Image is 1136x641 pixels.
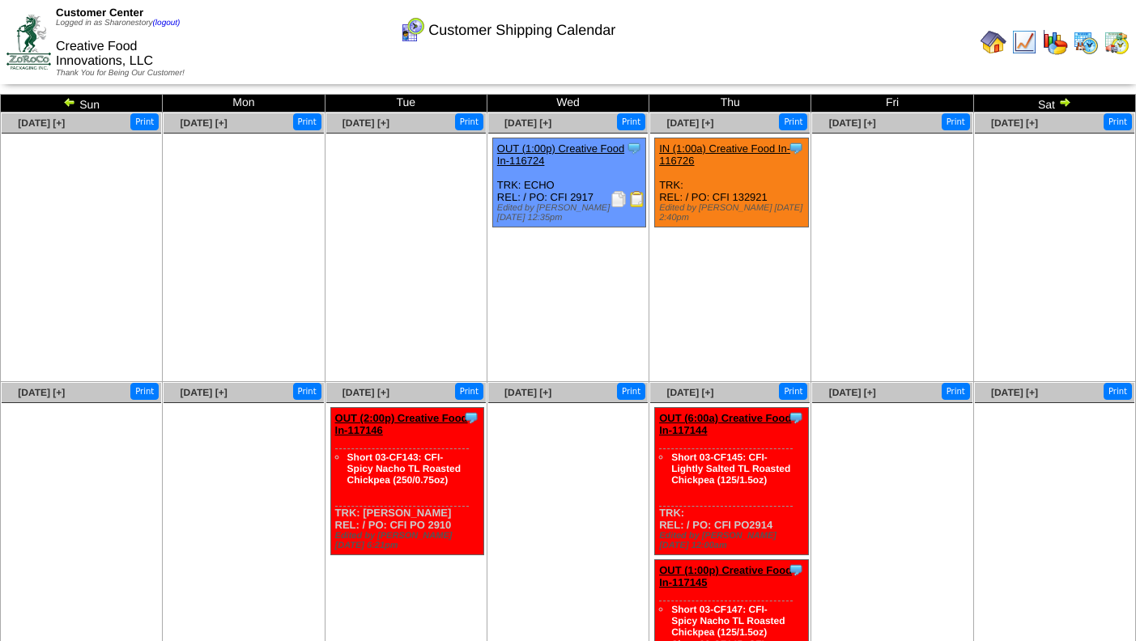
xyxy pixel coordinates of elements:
[181,387,228,398] a: [DATE] [+]
[504,117,551,129] a: [DATE] [+]
[428,22,615,39] span: Customer Shipping Calendar
[56,69,185,78] span: Thank You for Being Our Customer!
[1,95,163,112] td: Sun
[671,604,785,638] a: Short 03-CF147: CFI-Spicy Nacho TL Roasted Chickpea (125/1.5oz)
[56,40,153,68] span: Creative Food Innovations, LLC
[130,383,159,400] button: Print
[629,191,645,207] img: Bill of Lading
[659,203,807,223] div: Edited by [PERSON_NAME] [DATE] 2:40pm
[617,113,645,130] button: Print
[779,113,807,130] button: Print
[455,113,483,130] button: Print
[666,387,713,398] a: [DATE] [+]
[659,412,791,436] a: OUT (6:00a) Creative Food In-117144
[811,95,973,112] td: Fri
[18,117,65,129] a: [DATE] [+]
[659,564,792,588] a: OUT (1:00p) Creative Food In-117145
[56,6,143,19] span: Customer Center
[991,117,1038,129] a: [DATE] [+]
[666,117,713,129] a: [DATE] [+]
[973,95,1135,112] td: Sat
[181,117,228,129] a: [DATE] [+]
[1011,29,1037,55] img: line_graph.gif
[497,203,645,223] div: Edited by [PERSON_NAME] [DATE] 12:35pm
[649,95,811,112] td: Thu
[788,410,804,426] img: Tooltip
[1058,96,1071,108] img: arrowright.gif
[56,19,180,28] span: Logged in as Sharonestory
[130,113,159,130] button: Print
[991,387,1038,398] a: [DATE] [+]
[18,387,65,398] a: [DATE] [+]
[659,142,790,167] a: IN (1:00a) Creative Food In-116726
[63,96,76,108] img: arrowleft.gif
[163,95,325,112] td: Mon
[659,531,807,550] div: Edited by [PERSON_NAME] [DATE] 12:00am
[829,117,876,129] a: [DATE] [+]
[779,383,807,400] button: Print
[335,531,483,550] div: Edited by [PERSON_NAME] [DATE] 6:21pm
[671,452,790,486] a: Short 03-CF145: CFI-Lightly Salted TL Roasted Chickpea (125/1.5oz)
[829,387,876,398] a: [DATE] [+]
[981,29,1006,55] img: home.gif
[463,410,479,426] img: Tooltip
[626,140,642,156] img: Tooltip
[1104,29,1130,55] img: calendarinout.gif
[504,387,551,398] a: [DATE] [+]
[1104,383,1132,400] button: Print
[293,383,321,400] button: Print
[655,138,808,227] div: TRK: REL: / PO: CFI 132921
[1042,29,1068,55] img: graph.gif
[487,95,649,112] td: Wed
[1104,113,1132,130] button: Print
[497,142,624,167] a: OUT (1:00p) Creative Food In-116724
[1073,29,1099,55] img: calendarprod.gif
[788,140,804,156] img: Tooltip
[942,113,970,130] button: Print
[655,408,808,555] div: TRK: REL: / PO: CFI PO2914
[399,17,425,43] img: calendarcustomer.gif
[153,19,181,28] a: (logout)
[347,452,461,486] a: Short 03-CF143: CFI-Spicy Nacho TL Roasted Chickpea (250/0.75oz)
[492,138,645,227] div: TRK: ECHO REL: / PO: CFI 2917
[6,15,51,69] img: ZoRoCo_Logo(Green%26Foil)%20jpg.webp
[325,95,487,112] td: Tue
[293,113,321,130] button: Print
[335,412,468,436] a: OUT (2:00p) Creative Food In-117146
[343,117,389,129] a: [DATE] [+]
[343,387,389,398] a: [DATE] [+]
[942,383,970,400] button: Print
[617,383,645,400] button: Print
[330,408,483,555] div: TRK: [PERSON_NAME] REL: / PO: CFI PO 2910
[455,383,483,400] button: Print
[788,562,804,578] img: Tooltip
[611,191,627,207] img: Packing Slip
